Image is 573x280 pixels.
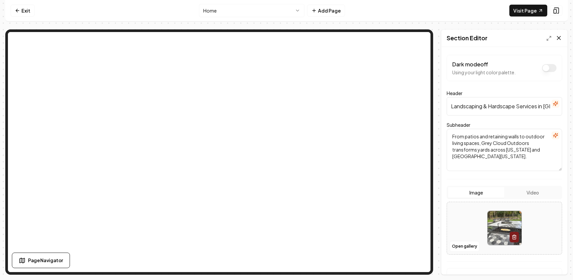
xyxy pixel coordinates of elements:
button: Video [504,187,561,198]
button: Page Navigator [12,253,70,268]
h2: Section Editor [447,33,488,43]
a: Visit Page [509,5,547,17]
p: Using your light color palette. [452,69,516,76]
input: Header [447,97,562,116]
button: Image [448,187,504,198]
label: Dark mode off [452,61,488,68]
button: Open gallery [450,241,479,252]
button: Add Page [307,5,345,17]
label: Subheader [447,122,470,128]
a: Exit [11,5,35,17]
span: Page Navigator [28,257,63,264]
label: Header [447,90,462,96]
img: image [488,211,522,245]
